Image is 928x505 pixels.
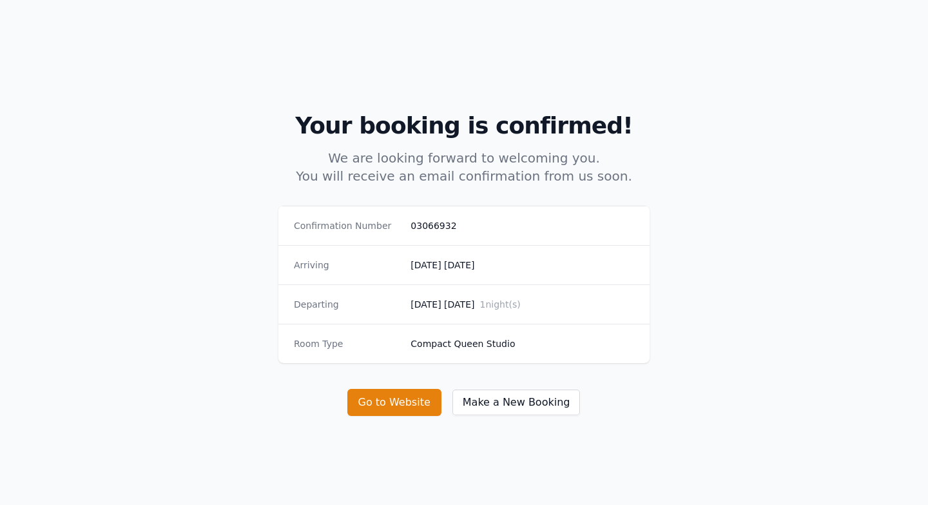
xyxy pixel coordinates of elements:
[294,259,400,272] dt: Arriving
[294,298,400,311] dt: Departing
[479,299,520,310] span: 1 night(s)
[347,389,441,416] button: Go to Website
[294,219,400,232] dt: Confirmation Number
[85,113,843,139] h2: Your booking is confirmed!
[411,259,634,272] dd: [DATE] [DATE]
[217,149,711,185] p: We are looking forward to welcoming you. You will receive an email confirmation from us soon.
[294,337,400,350] dt: Room Type
[411,219,634,232] dd: 03066932
[452,389,581,416] button: Make a New Booking
[411,337,634,350] dd: Compact Queen Studio
[347,396,452,408] a: Go to Website
[411,298,634,311] dd: [DATE] [DATE]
